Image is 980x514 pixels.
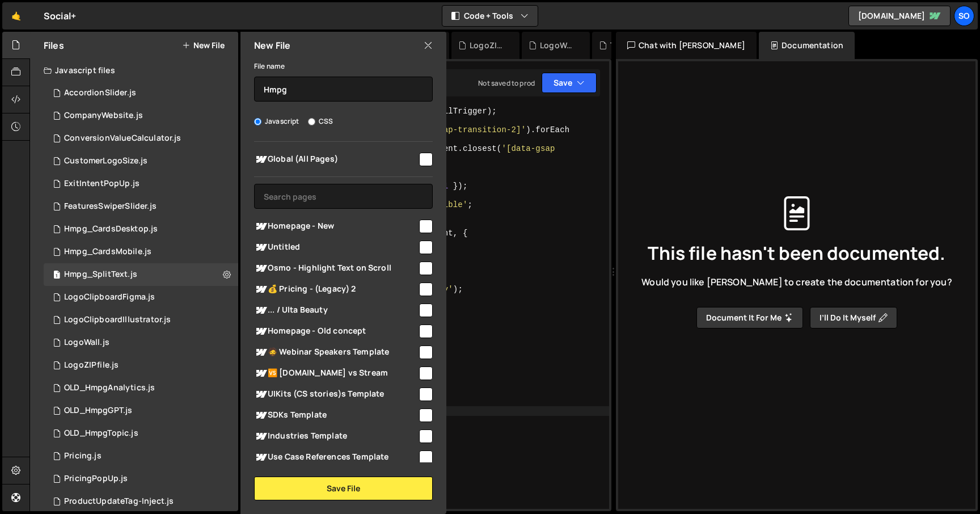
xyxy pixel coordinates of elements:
[810,307,897,328] button: I’ll do it myself
[64,451,102,461] div: Pricing.js
[254,153,417,166] span: Global (All Pages)
[64,360,119,370] div: LogoZIPfile.js
[64,88,136,98] div: AccordionSlider.js
[30,59,238,82] div: Javascript files
[44,39,64,52] h2: Files
[254,366,417,380] span: 🆚 [DOMAIN_NAME] vs Stream
[254,61,285,72] label: File name
[44,490,238,513] div: 15116/40695.js
[182,41,225,50] button: New File
[64,428,138,439] div: OLD_HmpgTopic.js
[696,307,803,328] button: Document it for me
[254,450,417,464] span: Use Case References Template
[64,224,158,234] div: Hmpg_CardsDesktop.js
[64,315,171,325] div: LogoClipboardIllustrator.js
[254,220,417,233] span: Homepage - New
[44,331,238,354] div: 15116/46100.js
[610,40,647,51] div: TableOfContents.js
[44,150,238,172] div: 15116/40353.js
[64,179,140,189] div: ExitIntentPopUp.js
[540,40,576,51] div: LogoWall.js
[64,247,151,257] div: Hmpg_CardsMobile.js
[64,156,147,166] div: CustomerLogoSize.js
[64,383,155,393] div: OLD_HmpgAnalytics.js
[616,32,757,59] div: Chat with [PERSON_NAME]
[254,184,433,209] input: Search pages
[44,241,238,263] div: 15116/47105.js
[44,286,238,309] div: 15116/40336.js
[44,445,238,467] div: 15116/40643.js
[44,195,238,218] div: 15116/40701.js
[64,292,155,302] div: LogoClipboardFigma.js
[478,78,535,88] div: Not saved to prod
[254,116,299,127] label: Javascript
[254,408,417,422] span: SDKs Template
[44,218,238,241] div: 15116/47106.js
[254,77,433,102] input: Name
[542,73,597,93] button: Save
[442,6,538,26] button: Code + Tools
[44,172,238,195] div: 15116/40766.js
[44,377,238,399] div: 15116/40702.js
[254,118,261,125] input: Javascript
[848,6,951,26] a: [DOMAIN_NAME]
[254,39,290,52] h2: New File
[254,477,433,500] button: Save File
[44,399,238,422] div: 15116/41430.js
[44,263,238,286] div: 15116/47767.js
[64,496,174,507] div: ProductUpdateTag-Inject.js
[64,111,143,121] div: CompanyWebsite.js
[254,241,417,254] span: Untitled
[254,283,417,296] span: 💰 Pricing - (Legacy) 2
[254,325,417,338] span: Homepage - Old concept
[64,201,157,212] div: FeaturesSwiperSlider.js
[44,127,238,150] div: 15116/40946.js
[641,276,952,288] span: Would you like [PERSON_NAME] to create the documentation for you?
[254,304,417,317] span: ... / Ulta Beauty
[44,82,238,104] div: 15116/41115.js
[64,269,137,280] div: Hmpg_SplitText.js
[470,40,506,51] div: LogoZIPfile.js
[53,271,60,280] span: 1
[44,9,76,23] div: Social+
[648,244,945,262] span: This file hasn't been documented.
[64,474,128,484] div: PricingPopUp.js
[64,133,181,144] div: ConversionValueCalculator.js
[308,116,333,127] label: CSS
[254,387,417,401] span: UIKits (CS stories)s Template
[2,2,30,30] a: 🤙
[308,118,315,125] input: CSS
[64,338,109,348] div: LogoWall.js
[254,429,417,443] span: Industries Template
[44,422,238,445] div: 15116/41820.js
[44,104,238,127] div: 15116/40349.js
[64,406,132,416] div: OLD_HmpgGPT.js
[44,354,238,377] div: 15116/47009.js
[254,262,417,275] span: Osmo - Highlight Text on Scroll
[44,309,238,331] div: 15116/42838.js
[44,467,238,490] div: 15116/45407.js
[954,6,974,26] a: So
[254,346,417,359] span: 🧔 Webinar Speakers Template
[759,32,855,59] div: Documentation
